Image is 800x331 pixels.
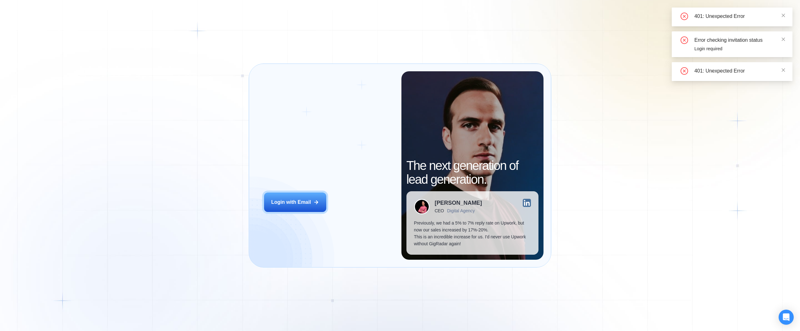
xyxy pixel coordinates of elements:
[406,159,538,186] h2: The next generation of lead generation.
[781,68,786,72] span: close
[264,193,326,212] button: Login with Email
[694,36,785,44] div: Error checking invitation status
[271,199,311,206] div: Login with Email
[694,45,785,52] div: Login required
[681,36,688,44] span: close-circle
[781,13,786,18] span: close
[779,310,794,325] div: Open Intercom Messenger
[681,13,688,20] span: close-circle
[435,208,444,213] div: CEO
[447,208,475,213] div: Digital Agency
[694,67,785,75] div: 401: Unexpected Error
[435,200,482,206] div: [PERSON_NAME]
[414,220,531,247] p: Previously, we had a 5% to 7% reply rate on Upwork, but now our sales increased by 17%-20%. This ...
[781,37,786,41] span: close
[694,13,785,20] div: 401: Unexpected Error
[681,67,688,75] span: close-circle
